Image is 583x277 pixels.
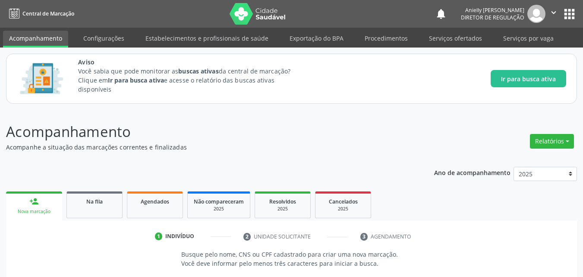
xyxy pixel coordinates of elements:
div: Anielly [PERSON_NAME] [461,6,524,14]
div: 2025 [261,206,304,212]
img: Imagem de CalloutCard [17,59,66,98]
span: Central de Marcação [22,10,74,17]
p: Acompanhamento [6,121,406,143]
span: Na fila [86,198,103,205]
a: Serviços por vaga [497,31,560,46]
i:  [549,8,558,17]
img: img [527,5,545,23]
a: Exportação do BPA [284,31,350,46]
p: Você sabia que pode monitorar as da central de marcação? Clique em e acesse o relatório das busca... [78,67,306,94]
button: Ir para busca ativa [491,70,566,87]
strong: Ir para busca ativa [108,76,164,84]
button: apps [562,6,577,22]
button: notifications [435,8,447,20]
span: Ir para busca ativa [501,74,556,83]
span: Agendados [141,198,169,205]
div: Nova marcação [12,208,56,215]
span: Não compareceram [194,198,244,205]
div: person_add [29,197,39,206]
a: Serviços ofertados [423,31,488,46]
button: Relatórios [530,134,574,149]
span: Diretor de regulação [461,14,524,21]
span: Resolvidos [269,198,296,205]
p: Acompanhe a situação das marcações correntes e finalizadas [6,143,406,152]
div: Indivíduo [165,232,194,240]
a: Procedimentos [359,31,414,46]
p: Busque pelo nome, CNS ou CPF cadastrado para criar uma nova marcação. Você deve informar pelo men... [181,250,402,268]
a: Central de Marcação [6,6,74,21]
strong: buscas ativas [178,67,218,75]
div: 2025 [194,206,244,212]
a: Acompanhamento [3,31,68,48]
span: Aviso [78,57,306,67]
div: 2025 [321,206,365,212]
p: Ano de acompanhamento [434,167,511,178]
a: Configurações [77,31,130,46]
a: Estabelecimentos e profissionais de saúde [139,31,274,46]
div: 1 [155,232,163,240]
button:  [545,5,562,23]
span: Cancelados [329,198,358,205]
